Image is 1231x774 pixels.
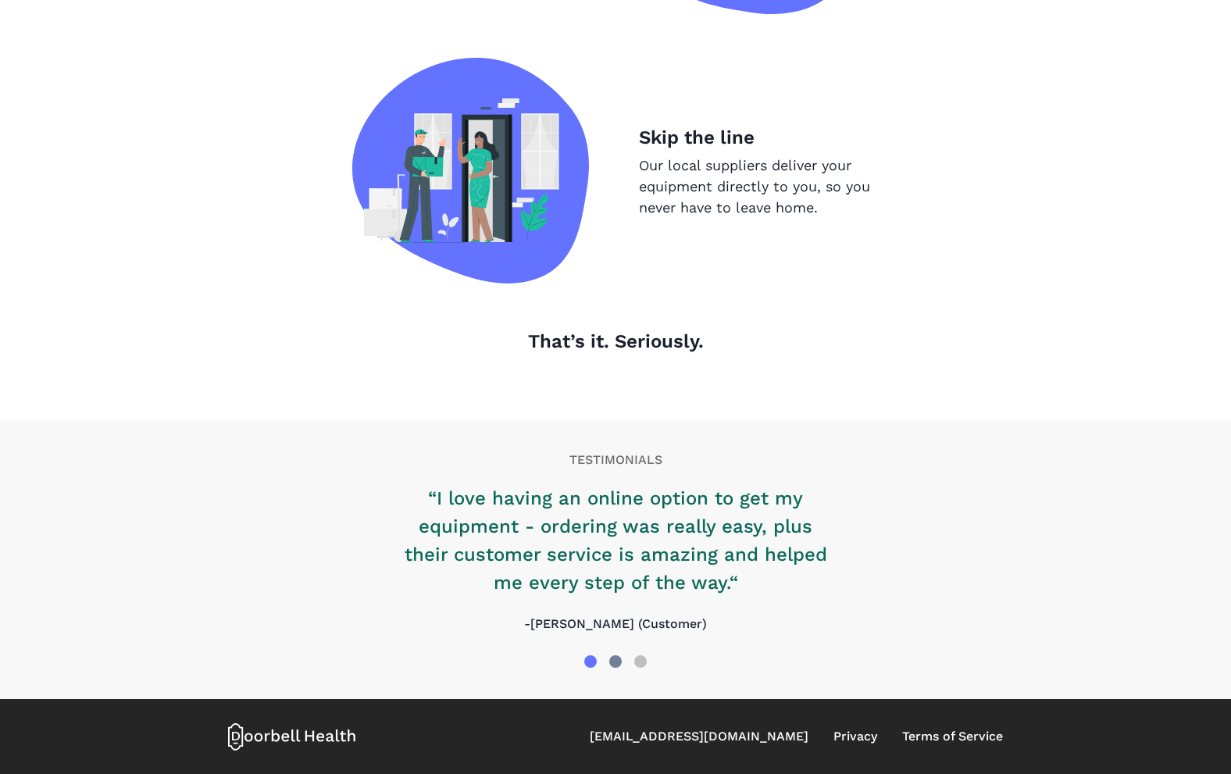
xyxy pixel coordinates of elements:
a: Privacy [833,727,877,746]
a: [EMAIL_ADDRESS][DOMAIN_NAME] [590,727,808,746]
p: Our local suppliers deliver your equipment directly to you, so you never have to leave home. [639,155,880,218]
img: Skip the line image [352,58,589,284]
a: Terms of Service [902,727,1003,746]
p: That’s it. Seriously. [228,327,1003,355]
p: TESTIMONIALS [228,451,1003,469]
p: Skip the line [639,123,880,152]
p: “I love having an online option to get my equipment - ordering was really easy, plus their custom... [397,484,834,597]
p: -[PERSON_NAME] (Customer) [397,615,834,633]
